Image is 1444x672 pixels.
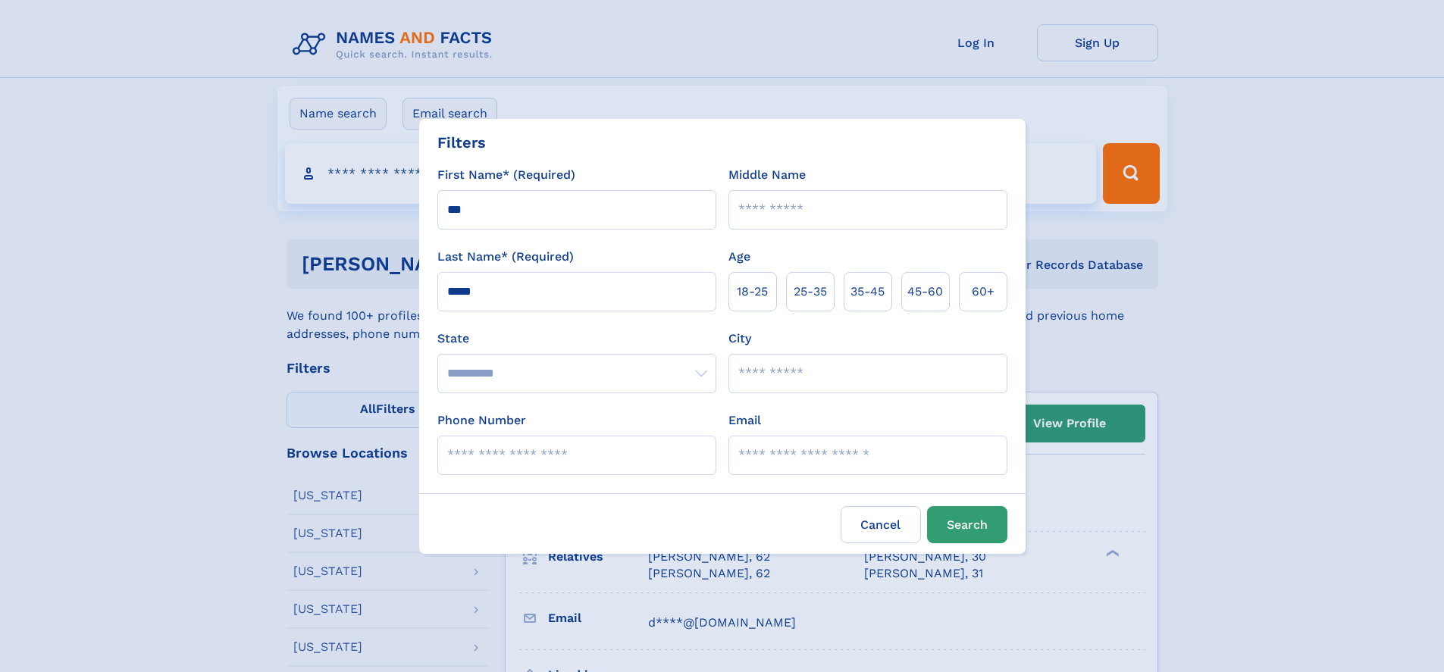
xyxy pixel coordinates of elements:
[728,166,806,184] label: Middle Name
[737,283,768,301] span: 18‑25
[907,283,943,301] span: 45‑60
[972,283,995,301] span: 60+
[437,131,486,154] div: Filters
[437,330,716,348] label: State
[437,411,526,430] label: Phone Number
[850,283,885,301] span: 35‑45
[437,248,574,266] label: Last Name* (Required)
[728,248,750,266] label: Age
[927,506,1007,543] button: Search
[437,166,575,184] label: First Name* (Required)
[841,506,921,543] label: Cancel
[728,330,751,348] label: City
[728,411,761,430] label: Email
[794,283,827,301] span: 25‑35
